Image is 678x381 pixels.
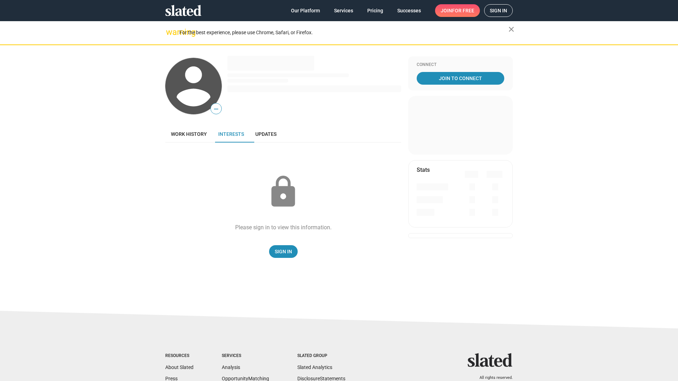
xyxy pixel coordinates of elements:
[367,4,383,17] span: Pricing
[275,245,292,258] span: Sign In
[435,4,480,17] a: Joinfor free
[166,28,174,36] mat-icon: warning
[297,364,332,370] a: Slated Analytics
[211,104,221,114] span: —
[490,5,507,17] span: Sign in
[213,126,250,143] a: Interests
[165,126,213,143] a: Work history
[218,131,244,137] span: Interests
[484,4,513,17] a: Sign in
[397,4,421,17] span: Successes
[417,166,430,174] mat-card-title: Stats
[179,28,509,37] div: For the best experience, please use Chrome, Safari, or Firefox.
[362,4,389,17] a: Pricing
[269,245,298,258] a: Sign In
[250,126,282,143] a: Updates
[328,4,359,17] a: Services
[291,4,320,17] span: Our Platform
[441,4,474,17] span: Join
[222,364,240,370] a: Analysis
[235,224,332,231] div: Please sign in to view this information.
[285,4,326,17] a: Our Platform
[334,4,353,17] span: Services
[165,364,194,370] a: About Slated
[392,4,427,17] a: Successes
[255,131,276,137] span: Updates
[222,353,269,359] div: Services
[266,174,301,210] mat-icon: lock
[417,72,504,85] a: Join To Connect
[165,353,194,359] div: Resources
[452,4,474,17] span: for free
[297,353,345,359] div: Slated Group
[171,131,207,137] span: Work history
[418,72,503,85] span: Join To Connect
[507,25,516,34] mat-icon: close
[417,62,504,68] div: Connect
